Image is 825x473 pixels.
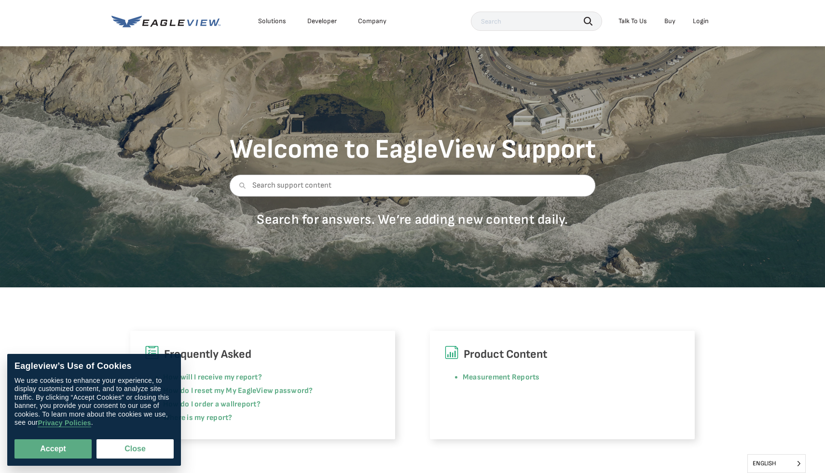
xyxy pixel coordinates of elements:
[163,386,313,395] a: How do I reset my My EagleView password?
[619,17,647,26] div: Talk To Us
[163,373,262,382] a: How will I receive my report?
[14,439,92,459] button: Accept
[664,17,675,26] a: Buy
[14,377,174,427] div: We use cookies to enhance your experience, to display customized content, and to analyze site tra...
[234,400,256,409] a: report
[230,133,596,167] h1: Welcome to EagleView Support
[748,455,805,473] span: English
[14,361,174,372] div: Eagleview’s Use of Cookies
[230,175,596,197] input: Search support content
[358,17,386,26] div: Company
[163,400,234,409] a: How do I order a wall
[230,211,596,228] p: Search for answers. We’re adding new content daily.
[463,373,540,382] a: Measurement Reports
[145,345,381,364] h6: Frequently Asked
[444,345,680,364] h6: Product Content
[307,17,337,26] a: Developer
[693,17,709,26] div: Login
[38,419,91,427] a: Privacy Policies
[471,12,602,31] input: Search
[163,413,233,422] a: Where is my report?
[257,400,261,409] a: ?
[747,454,806,473] aside: Language selected: English
[258,17,286,26] div: Solutions
[96,439,174,459] button: Close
